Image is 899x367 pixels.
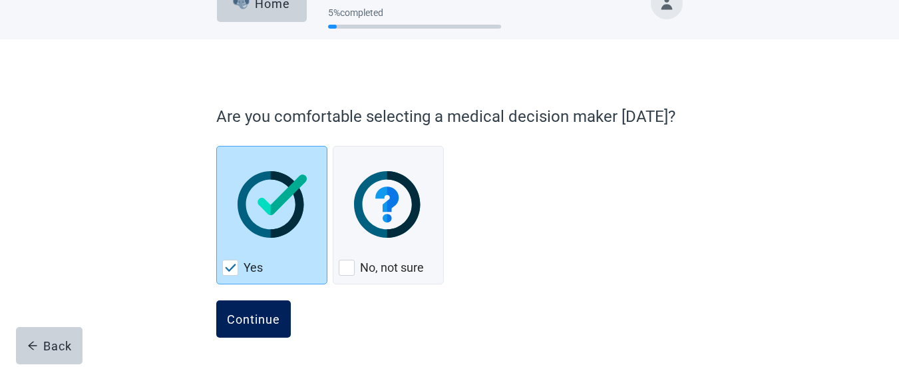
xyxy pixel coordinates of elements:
div: Yes, checkbox, checked [216,146,327,284]
div: Progress section [328,2,501,35]
span: arrow-left [27,340,38,351]
button: Continue [216,300,291,338]
button: arrow-leftBack [16,327,83,364]
div: Continue [227,312,280,326]
label: Yes [244,260,263,276]
div: 5 % completed [328,7,501,18]
div: No, not sure, checkbox, not checked [333,146,444,284]
label: No, not sure [360,260,424,276]
div: Back [27,339,72,352]
p: Are you comfortable selecting a medical decision maker [DATE]? [216,105,675,129]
